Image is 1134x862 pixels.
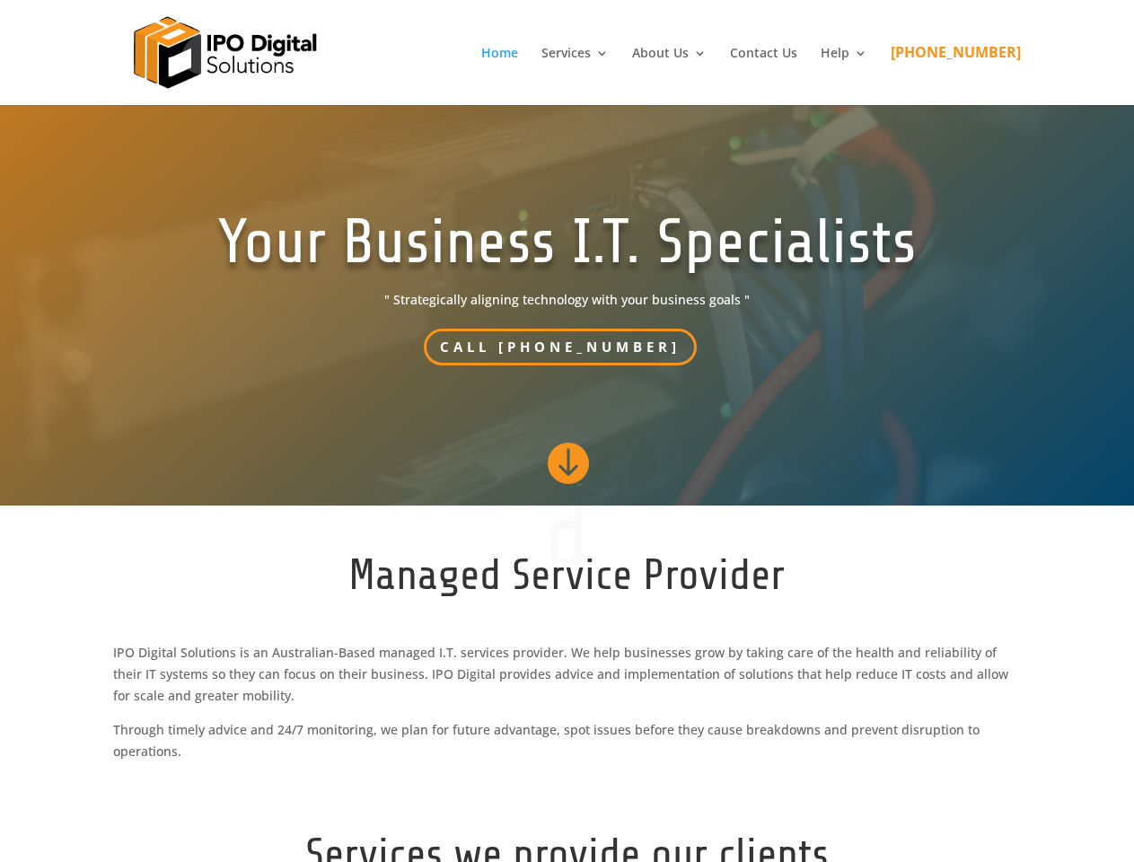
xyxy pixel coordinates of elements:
a: Services [541,47,609,105]
a: [PHONE_NUMBER] [891,46,1021,104]
a: Help [821,47,867,105]
span: Through timely advice and 24/7 monitoring, we plan for future advantage, spot issues before they ... [113,721,980,760]
p: d [113,528,1020,546]
a: About Us [632,47,707,105]
a: Call [PHONE_NUMBER] [424,329,697,365]
h2: Managed Service Provider [113,546,1020,615]
span: " Strategically aligning technology with your business goals " [216,289,917,311]
span:  [545,440,589,484]
a:  [545,440,589,488]
a: Contact Us [730,47,797,105]
a: Home [481,47,518,105]
h1: Your Business I.T. Specialists [216,205,917,289]
span: IPO Digital Solutions is an Australian-Based managed I.T. services provider. We help businesses g... [113,644,1008,704]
